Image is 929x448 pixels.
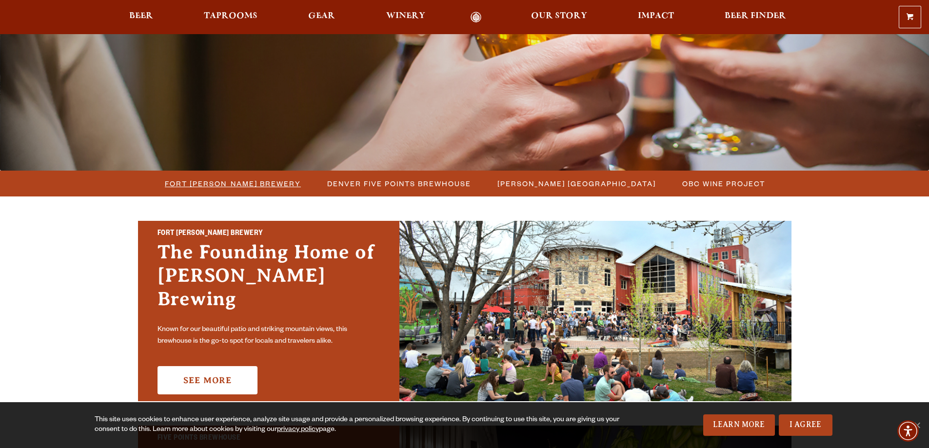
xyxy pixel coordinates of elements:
[380,12,432,23] a: Winery
[718,12,792,23] a: Beer Finder
[321,176,476,191] a: Denver Five Points Brewhouse
[638,12,674,20] span: Impact
[277,426,319,434] a: privacy policy
[531,12,587,20] span: Our Story
[458,12,494,23] a: Odell Home
[198,12,264,23] a: Taprooms
[399,221,791,401] img: Fort Collins Brewery & Taproom'
[632,12,680,23] a: Impact
[703,414,775,436] a: Learn More
[165,176,301,191] span: Fort [PERSON_NAME] Brewery
[123,12,159,23] a: Beer
[204,12,257,20] span: Taprooms
[158,228,380,240] h2: Fort [PERSON_NAME] Brewery
[897,420,919,442] div: Accessibility Menu
[308,12,335,20] span: Gear
[386,12,425,20] span: Winery
[95,415,623,435] div: This site uses cookies to enhance user experience, analyze site usage and provide a personalized ...
[327,176,471,191] span: Denver Five Points Brewhouse
[676,176,770,191] a: OBC Wine Project
[682,176,765,191] span: OBC Wine Project
[159,176,306,191] a: Fort [PERSON_NAME] Brewery
[129,12,153,20] span: Beer
[725,12,786,20] span: Beer Finder
[492,176,661,191] a: [PERSON_NAME] [GEOGRAPHIC_DATA]
[497,176,656,191] span: [PERSON_NAME] [GEOGRAPHIC_DATA]
[158,366,257,394] a: See More
[779,414,832,436] a: I Agree
[525,12,593,23] a: Our Story
[158,324,380,348] p: Known for our beautiful patio and striking mountain views, this brewhouse is the go-to spot for l...
[302,12,341,23] a: Gear
[158,240,380,320] h3: The Founding Home of [PERSON_NAME] Brewing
